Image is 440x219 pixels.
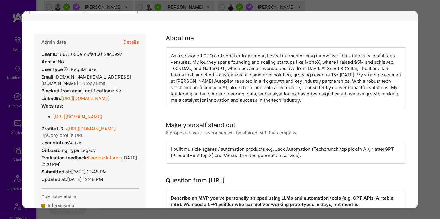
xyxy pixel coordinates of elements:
h4: Admin data [41,40,66,45]
strong: Submitted at: [41,169,71,175]
strong: Blocked from email notifications: [41,88,115,94]
div: modal [22,11,418,208]
strong: User ID: [41,51,59,57]
div: Make yourself stand out [165,121,235,130]
strong: Onboarding Type: [41,147,80,153]
span: Active [68,140,81,146]
div: If proposed, your responses will be shared with the company. [165,130,297,136]
i: icon Copy [43,133,47,138]
span: [DOMAIN_NAME][EMAIL_ADDRESS][DOMAIN_NAME] [41,74,131,86]
a: Feedback form [88,155,120,161]
strong: User status: [41,140,68,146]
strong: Updated at: [41,176,67,182]
span: legacy [80,147,96,153]
strong: User type : [41,66,70,72]
div: Interviewing [48,202,74,209]
div: As a seasoned CTO and serial entrepreneur, I excel in transforming innovative ideas into successf... [165,47,406,108]
strong: Websites: [41,103,63,109]
div: Regular user [41,66,98,72]
button: Details [123,34,139,51]
i: icon Copy [79,81,84,86]
div: No [41,88,121,94]
a: [URL][DOMAIN_NAME] [67,126,116,132]
i: Help [63,66,68,72]
strong: Admin: [41,59,57,65]
span: [DATE] 12:48 PM [67,176,103,182]
div: I built multiple agents / automation products e.g. Jack Automation (Techcrunch top pick in AI), N... [165,141,406,164]
div: ( [DATE] 2:20 PM ) [41,155,139,167]
div: Question from [URL] [165,176,225,185]
strong: Profile URL: [41,126,67,132]
button: Copy Email [79,80,108,86]
a: [URL][DOMAIN_NAME] [54,114,102,120]
button: Copy profile URL [43,132,83,138]
span: Calculated status [41,194,76,200]
div: About me [165,34,194,43]
strong: Email: [41,74,54,80]
a: [URL][DOMAIN_NAME] [61,95,109,101]
span: [DATE] 12:48 PM [71,169,107,175]
strong: Describe an MVP you’ve personally shipped using LLMs and automation tools (e.g. GPT APIs, Airtabl... [171,195,396,207]
strong: LinkedIn: [41,95,61,101]
strong: Evaluation feedback: [41,155,88,161]
div: No [41,59,64,65]
div: 6673050e1c5fe40012ac6997 [41,51,122,57]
